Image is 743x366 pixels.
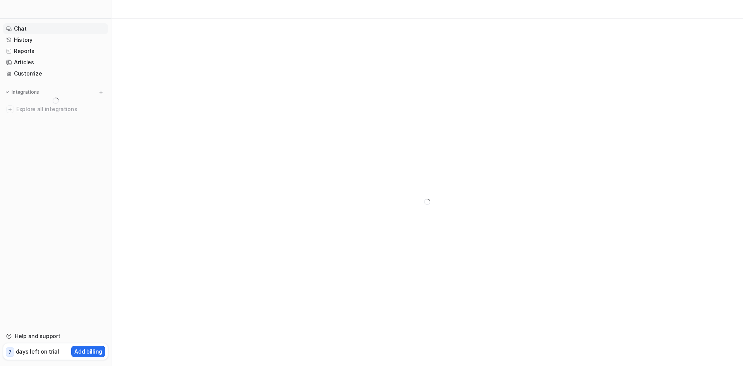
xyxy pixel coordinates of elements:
[16,347,59,356] p: days left on trial
[3,57,108,68] a: Articles
[74,347,102,356] p: Add billing
[3,34,108,45] a: History
[9,349,12,356] p: 7
[98,89,104,95] img: menu_add.svg
[71,346,105,357] button: Add billing
[3,331,108,342] a: Help and support
[6,105,14,113] img: explore all integrations
[5,89,10,95] img: expand menu
[12,89,39,95] p: Integrations
[3,88,41,96] button: Integrations
[3,46,108,57] a: Reports
[16,103,105,115] span: Explore all integrations
[3,68,108,79] a: Customize
[3,104,108,115] a: Explore all integrations
[3,23,108,34] a: Chat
